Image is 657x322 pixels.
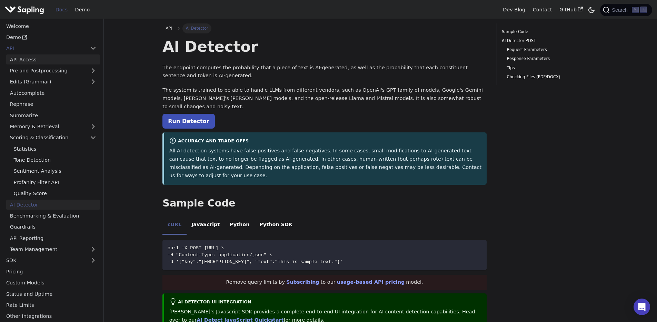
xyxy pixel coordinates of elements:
[634,299,650,315] div: Open Intercom Messenger
[6,244,100,254] a: Team Management
[52,4,71,15] a: Docs
[168,259,343,264] span: -d '{"key":"[ENCRYPTION_KEY]", "text":"This is sample text."}'
[6,200,100,210] a: AI Detector
[2,278,100,288] a: Custom Models
[6,110,100,120] a: Summarize
[10,144,100,154] a: Statistics
[187,216,225,235] li: JavaScript
[162,114,215,129] a: Run Detector
[2,266,100,276] a: Pricing
[6,133,100,143] a: Scoring & Classification
[86,255,100,265] button: Expand sidebar category 'SDK'
[6,77,100,87] a: Edits (Grammar)
[225,216,255,235] li: Python
[10,166,100,176] a: Sentiment Analysis
[162,23,175,33] a: API
[6,66,100,76] a: Pre and Postprocessing
[2,300,100,310] a: Rate Limits
[502,38,595,44] a: AI Detector POST
[168,252,272,258] span: -H "Content-Type: application/json" \
[2,21,100,31] a: Welcome
[529,4,556,15] a: Contact
[6,211,100,221] a: Benchmarking & Evaluation
[162,23,487,33] nav: Breadcrumbs
[2,255,86,265] a: SDK
[507,74,593,80] a: Checking Files (PDF/DOCX)
[2,289,100,299] a: Status and Uptime
[5,5,44,15] img: Sapling.ai
[587,5,597,15] button: Switch between dark and light mode (currently dark mode)
[169,147,482,180] p: All AI detection systems have false positives and false negatives. In some cases, small modificat...
[286,279,319,285] a: Subscribing
[2,311,100,321] a: Other Integrations
[168,245,224,251] span: curl -X POST [URL] \
[255,216,298,235] li: Python SDK
[632,7,639,13] kbd: ⌘
[10,155,100,165] a: Tone Detection
[162,197,487,210] h2: Sample Code
[10,189,100,199] a: Quality Score
[6,99,100,109] a: Rephrase
[2,32,100,42] a: Demo
[600,4,652,16] button: Search (Command+K)
[86,43,100,53] button: Collapse sidebar category 'API'
[6,88,100,98] a: Autocomplete
[610,7,632,13] span: Search
[169,298,482,306] div: AI Detector UI integration
[507,56,593,62] a: Response Parameters
[10,177,100,187] a: Profanity Filter API
[5,5,47,15] a: Sapling.ai
[2,43,86,53] a: API
[162,86,487,111] p: The system is trained to be able to handle LLMs from different vendors, such as OpenAI's GPT fami...
[6,54,100,64] a: API Access
[162,275,487,290] div: Remove query limits by to our model.
[71,4,93,15] a: Demo
[169,137,482,145] div: Accuracy and Trade-offs
[162,216,186,235] li: cURL
[162,37,487,56] h1: AI Detector
[166,26,172,31] span: API
[556,4,586,15] a: GitHub
[182,23,211,33] span: AI Detector
[507,65,593,71] a: Tips
[6,122,100,132] a: Memory & Retrieval
[640,7,647,13] kbd: K
[502,29,595,35] a: Sample Code
[6,233,100,243] a: API Reporting
[162,64,487,80] p: The endpoint computes the probability that a piece of text is AI-generated, as well as the probab...
[337,279,405,285] a: usage-based API pricing
[507,47,593,53] a: Request Parameters
[499,4,529,15] a: Dev Blog
[6,222,100,232] a: Guardrails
